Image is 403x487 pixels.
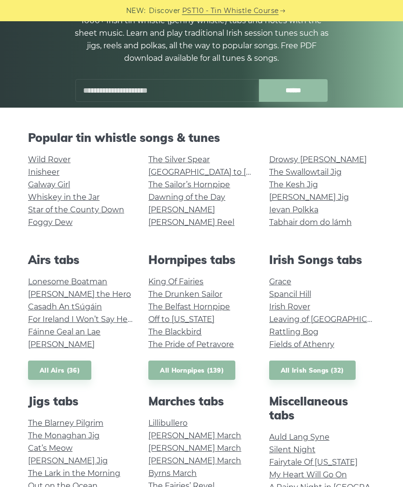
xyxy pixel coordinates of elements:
[148,444,241,453] a: [PERSON_NAME] March
[148,167,327,177] a: [GEOGRAPHIC_DATA] to [GEOGRAPHIC_DATA]
[148,302,230,311] a: The Belfast Hornpipe
[269,290,311,299] a: Spancil Hill
[269,432,330,442] a: Auld Lang Syne
[269,193,349,202] a: [PERSON_NAME] Jig
[28,290,131,299] a: [PERSON_NAME] the Hero
[269,253,375,267] h2: Irish Songs tabs
[126,5,146,16] span: NEW:
[148,361,235,380] a: All Hornpipes (139)
[28,180,70,189] a: Galway Girl
[28,218,72,227] a: Foggy Dew
[269,458,358,467] a: Fairytale Of [US_STATE]
[269,315,394,324] a: Leaving of [GEOGRAPHIC_DATA]
[269,394,375,422] h2: Miscellaneous tabs
[269,361,356,380] a: All Irish Songs (32)
[28,167,59,177] a: Inisheer
[148,290,222,299] a: The Drunken Sailor
[149,5,181,16] span: Discover
[148,180,230,189] a: The Sailor’s Hornpipe
[28,469,120,478] a: The Lark in the Morning
[28,327,101,336] a: Fáinne Geal an Lae
[148,155,210,164] a: The Silver Spear
[148,277,203,286] a: King Of Fairies
[269,155,367,164] a: Drowsy [PERSON_NAME]
[28,431,100,440] a: The Monaghan Jig
[28,193,100,202] a: Whiskey in the Jar
[28,340,95,349] a: [PERSON_NAME]
[148,218,234,227] a: [PERSON_NAME] Reel
[28,302,102,311] a: Casadh An tSúgáin
[148,253,254,267] h2: Hornpipes tabs
[269,470,347,479] a: My Heart Will Go On
[28,277,107,286] a: Lonesome Boatman
[71,14,332,65] p: 1000+ Irish tin whistle (penny whistle) tabs and notes with the sheet music. Learn and play tradi...
[148,456,241,465] a: [PERSON_NAME] March
[269,218,352,227] a: Tabhair dom do lámh
[28,418,103,428] a: The Blarney Pilgrim
[148,469,197,478] a: Byrns March
[28,315,156,324] a: For Ireland I Won’t Say Her Name
[28,394,134,408] h2: Jigs tabs
[269,167,342,177] a: The Swallowtail Jig
[148,431,241,440] a: [PERSON_NAME] March
[269,277,291,286] a: Grace
[269,205,318,214] a: Ievan Polkka
[269,340,334,349] a: Fields of Athenry
[148,340,234,349] a: The Pride of Petravore
[182,5,279,16] a: PST10 - Tin Whistle Course
[148,205,215,214] a: [PERSON_NAME]
[28,456,108,465] a: [PERSON_NAME] Jig
[28,361,91,380] a: All Airs (36)
[269,445,316,454] a: Silent Night
[269,180,318,189] a: The Kesh Jig
[148,418,187,428] a: Lillibullero
[148,327,201,336] a: The Blackbird
[28,131,375,145] h2: Popular tin whistle songs & tunes
[269,302,310,311] a: Irish Rover
[28,253,134,267] h2: Airs tabs
[28,205,124,214] a: Star of the County Down
[28,155,71,164] a: Wild Rover
[28,444,72,453] a: Cat’s Meow
[148,193,225,202] a: Dawning of the Day
[269,327,318,336] a: Rattling Bog
[148,315,215,324] a: Off to [US_STATE]
[148,394,254,408] h2: Marches tabs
